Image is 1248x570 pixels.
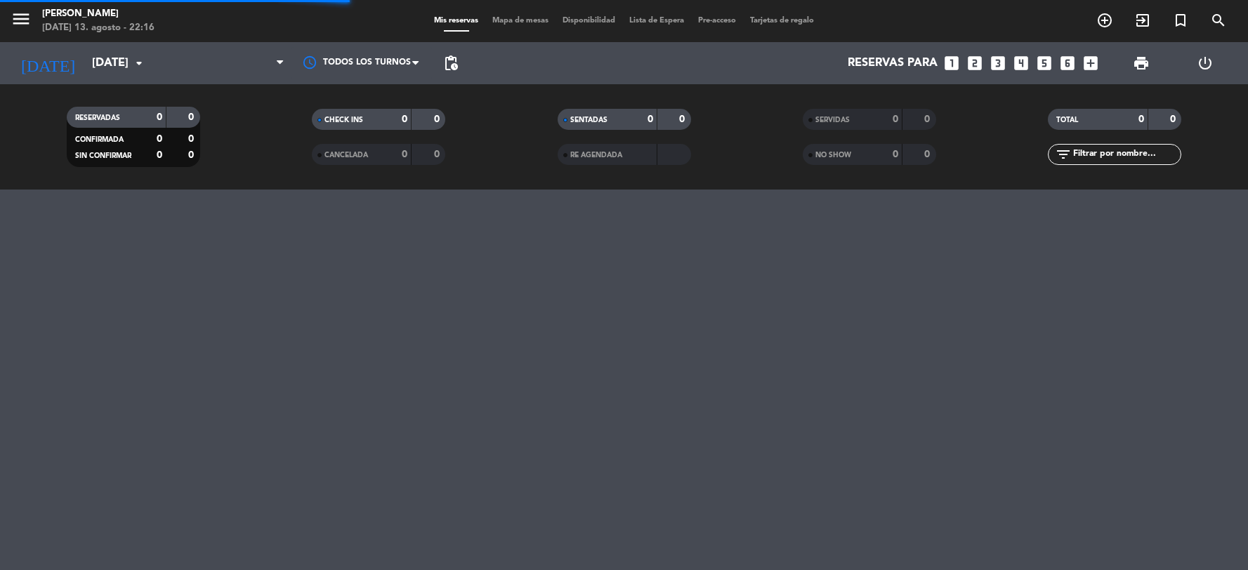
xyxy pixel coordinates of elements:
[848,57,938,70] span: Reservas para
[556,17,622,25] span: Disponibilidad
[157,150,162,160] strong: 0
[75,114,120,121] span: RESERVADAS
[648,114,653,124] strong: 0
[75,152,131,159] span: SIN CONFIRMAR
[924,150,933,159] strong: 0
[989,54,1007,72] i: looks_3
[324,152,368,159] span: CANCELADA
[1058,54,1077,72] i: looks_6
[324,117,363,124] span: CHECK INS
[1134,12,1151,29] i: exit_to_app
[893,150,898,159] strong: 0
[11,48,85,79] i: [DATE]
[1096,12,1113,29] i: add_circle_outline
[1035,54,1053,72] i: looks_5
[893,114,898,124] strong: 0
[402,114,407,124] strong: 0
[1197,55,1214,72] i: power_settings_new
[157,112,162,122] strong: 0
[1082,54,1100,72] i: add_box
[743,17,821,25] span: Tarjetas de regalo
[1138,114,1144,124] strong: 0
[42,7,155,21] div: [PERSON_NAME]
[75,136,124,143] span: CONFIRMADA
[815,117,850,124] span: SERVIDAS
[570,152,622,159] span: RE AGENDADA
[442,55,459,72] span: pending_actions
[1056,117,1078,124] span: TOTAL
[1012,54,1030,72] i: looks_4
[966,54,984,72] i: looks_two
[679,114,688,124] strong: 0
[434,114,442,124] strong: 0
[485,17,556,25] span: Mapa de mesas
[1072,147,1181,162] input: Filtrar por nombre...
[815,152,851,159] span: NO SHOW
[42,21,155,35] div: [DATE] 13. agosto - 22:16
[1133,55,1150,72] span: print
[570,117,607,124] span: SENTADAS
[427,17,485,25] span: Mis reservas
[131,55,147,72] i: arrow_drop_down
[11,8,32,34] button: menu
[1210,12,1227,29] i: search
[157,134,162,144] strong: 0
[691,17,743,25] span: Pre-acceso
[622,17,691,25] span: Lista de Espera
[1174,42,1237,84] div: LOG OUT
[942,54,961,72] i: looks_one
[1055,146,1072,163] i: filter_list
[434,150,442,159] strong: 0
[188,134,197,144] strong: 0
[188,150,197,160] strong: 0
[402,150,407,159] strong: 0
[1170,114,1178,124] strong: 0
[924,114,933,124] strong: 0
[188,112,197,122] strong: 0
[1172,12,1189,29] i: turned_in_not
[11,8,32,29] i: menu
